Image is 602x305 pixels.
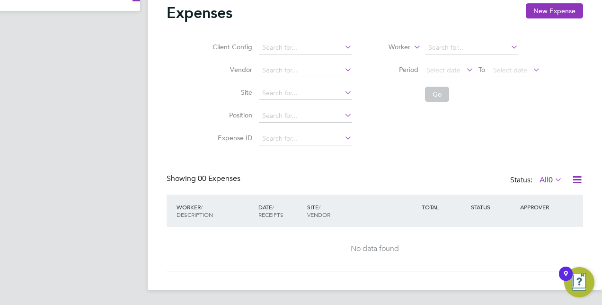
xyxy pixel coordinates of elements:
[210,43,252,51] label: Client Config
[210,88,252,97] label: Site
[256,198,305,223] div: DATE
[210,111,252,119] label: Position
[376,65,418,74] label: Period
[493,66,527,74] span: Select date
[177,211,213,218] span: DESCRIPTION
[319,203,320,211] span: /
[201,203,203,211] span: /
[259,132,352,145] input: Search for...
[258,211,283,218] span: RECEIPTS
[305,198,419,223] div: SITE
[167,174,242,184] div: Showing
[259,109,352,123] input: Search for...
[425,87,449,102] button: Go
[198,174,240,183] span: 00 Expenses
[259,64,352,77] input: Search for...
[210,134,252,142] label: Expense ID
[419,198,469,215] div: TOTAL
[425,41,518,54] input: Search for...
[307,211,330,218] span: VENDOR
[210,65,252,74] label: Vendor
[510,174,564,187] div: Status:
[167,3,232,22] h2: Expenses
[426,66,460,74] span: Select date
[526,3,583,18] button: New Expense
[368,43,410,52] label: Worker
[476,63,488,76] span: To
[176,244,574,254] div: No data found
[259,41,352,54] input: Search for...
[564,274,568,286] div: 9
[564,267,594,297] button: Open Resource Center, 9 new notifications
[259,87,352,100] input: Search for...
[549,175,553,185] span: 0
[469,198,518,215] div: STATUS
[174,198,256,223] div: WORKER
[518,198,567,215] div: APPROVER
[272,203,274,211] span: /
[540,175,562,185] label: All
